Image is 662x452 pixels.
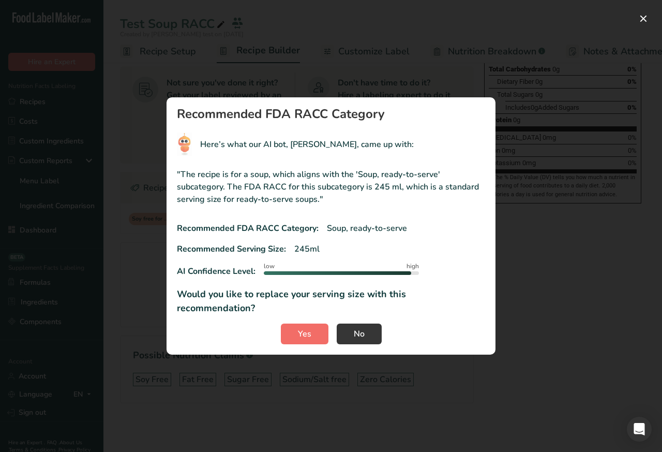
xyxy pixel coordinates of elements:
[407,261,419,271] span: high
[177,168,485,206] p: "The recipe is for a soup, which aligns with the 'Soup, ready-to-serve' subcategory. The FDA RACC...
[177,287,485,315] p: Would you like to replace your serving size with this recommendation?
[627,417,652,442] div: Open Intercom Messenger
[281,324,328,344] button: Yes
[264,261,275,271] span: low
[177,243,286,255] p: Recommended Serving Size:
[354,328,365,340] span: No
[177,222,319,235] p: Recommended FDA RACC Category:
[200,138,414,151] p: Here’s what our AI bot, [PERSON_NAME], came up with:
[327,222,407,235] p: Soup, ready-to-serve
[294,243,320,255] p: 245ml
[298,328,311,340] span: Yes
[177,133,192,156] img: RIA AI Bot
[177,265,255,278] p: AI Confidence Level:
[177,108,485,120] h1: Recommended FDA RACC Category
[337,324,382,344] button: No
